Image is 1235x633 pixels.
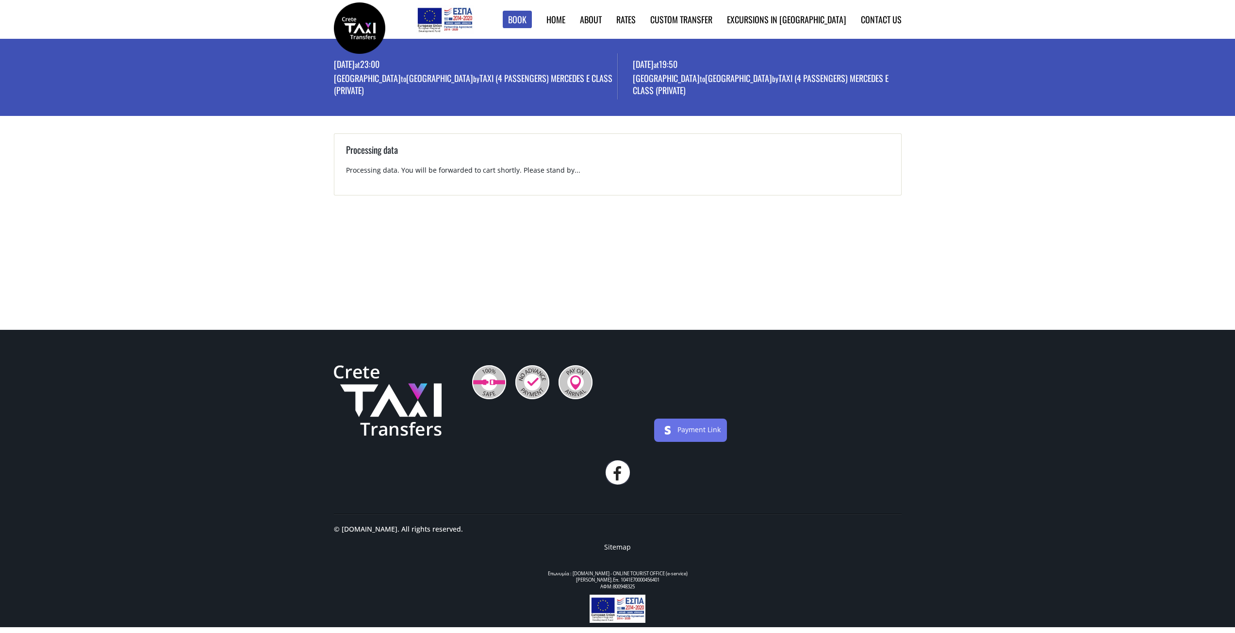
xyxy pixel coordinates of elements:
a: About [580,13,602,26]
img: Crete Taxi Transfers | Booking page | Crete Taxi Transfers [334,2,385,54]
a: Book [503,11,532,29]
a: Contact us [861,13,902,26]
p: Processing data. You will be forwarded to cart shortly. Please stand by... [346,165,889,183]
small: by [772,73,778,84]
a: Excursions in [GEOGRAPHIC_DATA] [727,13,846,26]
div: Επωνυμία : [DOMAIN_NAME] - ONLINE TOURIST OFFICE (e-service) [PERSON_NAME].Επ. 1041Ε70000456401 Α... [334,570,902,590]
a: facebook [606,460,630,485]
a: Payment Link [677,425,721,434]
img: No Advance Payment [515,365,549,399]
p: © [DOMAIN_NAME]. All rights reserved. [334,524,463,542]
img: Crete Taxi Transfers [334,365,442,436]
a: Home [546,13,565,26]
img: 100% Safe [472,365,506,399]
a: Sitemap [604,542,631,552]
img: Pay On Arrival [559,365,593,399]
small: by [473,73,479,84]
a: Custom Transfer [650,13,712,26]
img: stripe [660,422,675,438]
img: e-bannersEUERDF180X90.jpg [590,595,645,623]
img: e-bannersEUERDF180X90.jpg [416,5,474,34]
small: at [355,59,360,70]
small: to [700,73,705,84]
a: Rates [616,13,636,26]
h3: Processing data [346,143,889,166]
p: [GEOGRAPHIC_DATA] [GEOGRAPHIC_DATA] Taxi (4 passengers) Mercedes E Class (private) [334,72,618,98]
a: Crete Taxi Transfers | Booking page | Crete Taxi Transfers [334,22,385,32]
p: [DATE] 19:50 [633,58,902,72]
p: [GEOGRAPHIC_DATA] [GEOGRAPHIC_DATA] Taxi (4 passengers) Mercedes E Class (private) [633,72,902,98]
small: at [654,59,659,70]
small: to [401,73,406,84]
p: [DATE] 23:00 [334,58,618,72]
